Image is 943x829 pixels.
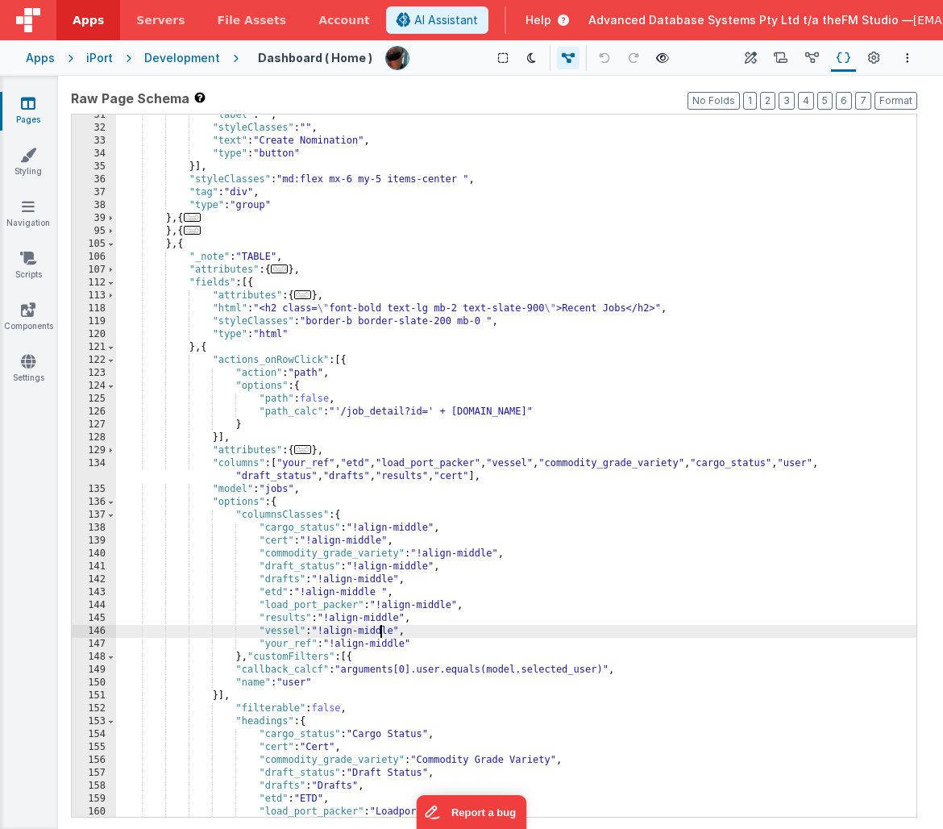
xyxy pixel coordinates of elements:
div: 126 [72,406,116,419]
div: 143 [72,586,116,599]
div: 118 [72,302,116,315]
div: 128 [72,431,116,444]
div: 124 [72,380,116,393]
button: Options [898,48,917,68]
div: 138 [72,522,116,535]
div: 37 [72,186,116,199]
div: 122 [72,354,116,367]
div: 39 [72,212,116,225]
div: 154 [72,728,116,741]
div: iPort [86,50,113,66]
div: 95 [72,225,116,238]
div: 31 [72,109,116,122]
div: 139 [72,535,116,548]
button: 6 [836,92,852,110]
div: 155 [72,741,116,754]
div: 34 [72,148,116,160]
img: 51bd7b176fb848012b2e1c8b642a23b7 [386,47,409,69]
div: 135 [72,483,116,496]
div: 149 [72,664,116,677]
span: Raw Page Schema [71,89,189,108]
div: 153 [72,715,116,728]
div: 144 [72,599,116,612]
div: 36 [72,173,116,186]
button: 5 [817,92,833,110]
button: 1 [743,92,757,110]
span: ... [294,445,312,454]
span: ... [184,226,201,235]
button: 7 [855,92,871,110]
span: ... [184,213,201,222]
div: 129 [72,444,116,457]
div: 146 [72,625,116,638]
div: 38 [72,199,116,212]
div: 156 [72,754,116,767]
button: No Folds [688,92,740,110]
div: 141 [72,560,116,573]
div: 140 [72,548,116,560]
span: ... [271,265,289,273]
div: 150 [72,677,116,689]
span: ... [294,290,312,299]
div: 125 [72,393,116,406]
div: 119 [72,315,116,328]
span: Advanced Database Systems Pty Ltd t/a theFM Studio — [588,12,913,28]
span: AI Assistant [414,12,478,28]
div: 147 [72,638,116,651]
span: Help [526,12,551,28]
div: 33 [72,135,116,148]
div: 112 [72,277,116,290]
div: Apps [26,50,55,66]
button: AI Assistant [386,6,488,34]
button: 3 [779,92,795,110]
span: File Assets [218,12,287,28]
div: 123 [72,367,116,380]
iframe: Marker.io feedback button [417,795,527,829]
div: 35 [72,160,116,173]
div: 151 [72,689,116,702]
span: Servers [136,12,185,28]
div: 106 [72,251,116,264]
div: 105 [72,238,116,251]
div: 148 [72,651,116,664]
button: Format [874,92,917,110]
div: 142 [72,573,116,586]
h4: Dashboard ( Home ) [258,52,372,64]
div: 107 [72,264,116,277]
div: 157 [72,767,116,780]
div: 159 [72,793,116,806]
span: Apps [73,12,104,28]
div: 160 [72,806,116,819]
div: 137 [72,509,116,522]
div: 152 [72,702,116,715]
div: 121 [72,341,116,354]
div: 113 [72,290,116,302]
button: 2 [760,92,775,110]
div: 134 [72,457,116,483]
div: 127 [72,419,116,431]
div: 136 [72,496,116,509]
div: 158 [72,780,116,793]
button: 4 [798,92,814,110]
div: 32 [72,122,116,135]
div: 120 [72,328,116,341]
div: 145 [72,612,116,625]
div: Development [144,50,220,66]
